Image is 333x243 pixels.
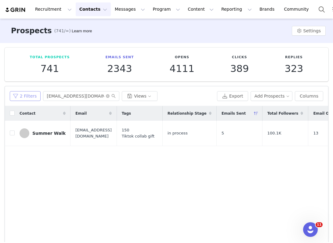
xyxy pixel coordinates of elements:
button: Add Prospects [251,91,293,101]
button: Export [217,91,248,101]
button: Contacts [76,2,111,16]
p: Emails Sent [105,55,134,60]
button: Recruitment [31,2,75,16]
button: 2 Filters [10,91,41,101]
i: icon: close-circle [106,94,110,98]
a: Community [281,2,315,16]
button: Views [122,91,157,101]
span: Relationship Stage [168,111,207,116]
p: Replies [284,55,303,60]
span: Tags [122,111,131,116]
p: 2343 [105,63,134,74]
span: (741/∞) [54,28,71,34]
span: Total Followers [267,111,299,116]
div: Summer Walk [32,131,66,136]
input: Search... [43,91,119,101]
p: 389 [230,63,249,74]
span: 100.1K [267,130,281,136]
p: 4111 [170,63,194,74]
span: Emails Sent [222,111,246,116]
button: Program [149,2,184,16]
p: Opens [170,55,194,60]
span: Contact [20,111,35,116]
div: Tooltip anchor [71,28,93,34]
span: 150 Tiktok collab gift [122,127,154,139]
a: Summer Walk [20,128,66,138]
h3: Prospects [11,25,52,36]
img: grin logo [5,7,26,13]
button: Content [184,2,217,16]
span: in process [168,130,188,136]
p: 323 [284,63,303,74]
p: Total Prospects [30,55,70,60]
iframe: Intercom live chat [303,222,318,237]
span: Email [75,111,87,116]
span: 11 [316,222,323,227]
button: Settings [292,26,326,36]
button: Columns [295,91,323,101]
p: Clicks [230,55,249,60]
span: [EMAIL_ADDRESS][DOMAIN_NAME] [75,127,112,139]
p: 741 [30,63,70,74]
button: Messages [111,2,149,16]
a: Brands [256,2,280,16]
i: icon: search [111,94,116,98]
button: Reporting [218,2,255,16]
span: 5 [222,130,224,136]
button: Search [315,2,328,16]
